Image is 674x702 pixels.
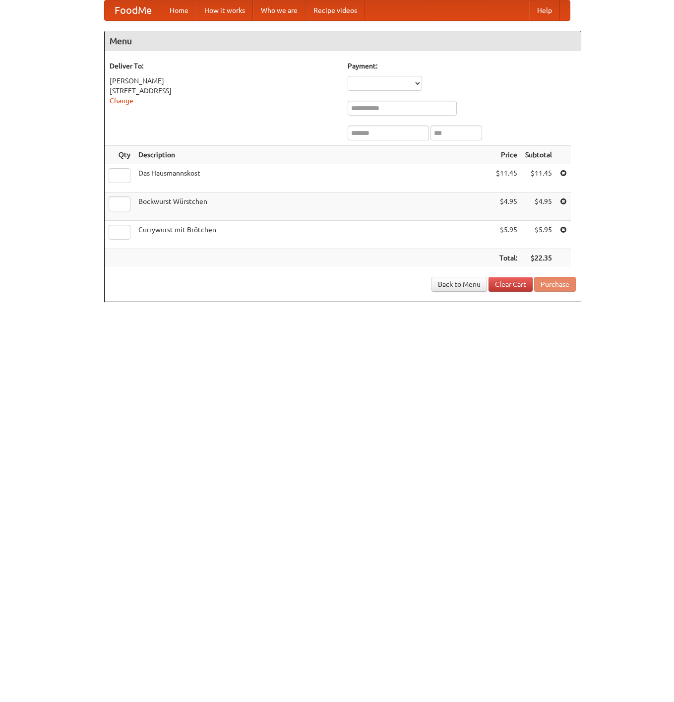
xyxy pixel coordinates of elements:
[492,146,521,164] th: Price
[134,146,492,164] th: Description
[134,221,492,249] td: Currywurst mit Brötchen
[521,192,556,221] td: $4.95
[521,221,556,249] td: $5.95
[105,146,134,164] th: Qty
[110,76,338,86] div: [PERSON_NAME]
[492,164,521,192] td: $11.45
[529,0,560,20] a: Help
[521,164,556,192] td: $11.45
[489,277,533,292] a: Clear Cart
[110,86,338,96] div: [STREET_ADDRESS]
[134,192,492,221] td: Bockwurst Würstchen
[105,0,162,20] a: FoodMe
[196,0,253,20] a: How it works
[521,146,556,164] th: Subtotal
[521,249,556,267] th: $22.35
[306,0,365,20] a: Recipe videos
[431,277,487,292] a: Back to Menu
[348,61,576,71] h5: Payment:
[105,31,581,51] h4: Menu
[110,61,338,71] h5: Deliver To:
[253,0,306,20] a: Who we are
[492,192,521,221] td: $4.95
[134,164,492,192] td: Das Hausmannskost
[162,0,196,20] a: Home
[492,221,521,249] td: $5.95
[110,97,133,105] a: Change
[534,277,576,292] button: Purchase
[492,249,521,267] th: Total:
